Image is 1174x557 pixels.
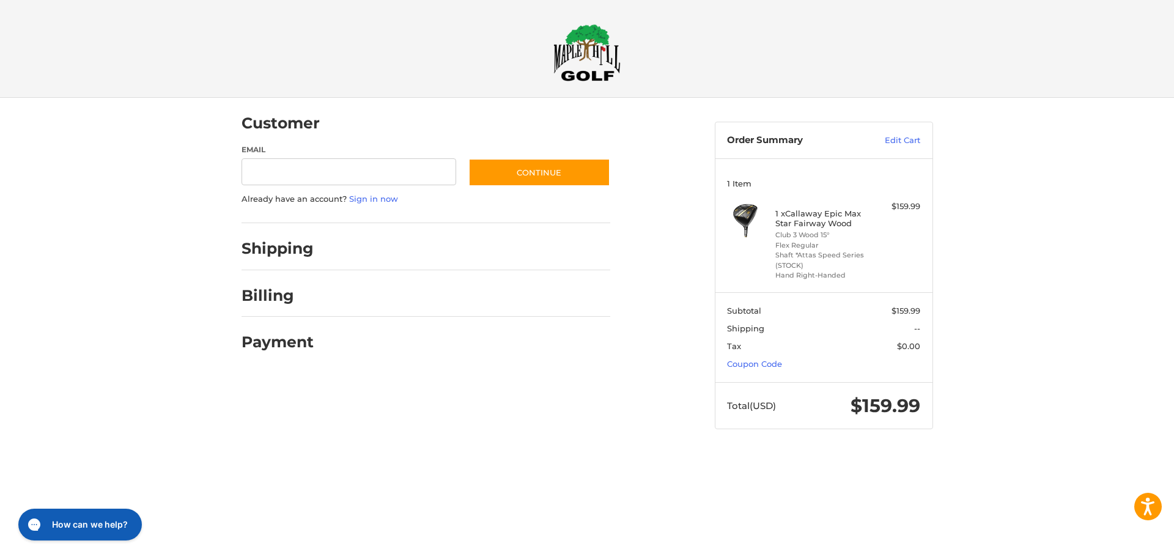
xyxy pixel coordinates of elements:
[12,504,146,545] iframe: Gorgias live chat messenger
[727,135,858,147] h3: Order Summary
[242,193,610,205] p: Already have an account?
[727,323,764,333] span: Shipping
[727,341,741,351] span: Tax
[775,250,869,270] li: Shaft *Attas Speed Series (STOCK)
[727,179,920,188] h3: 1 Item
[349,194,398,204] a: Sign in now
[775,230,869,240] li: Club 3 Wood 15°
[553,24,621,81] img: Maple Hill Golf
[775,240,869,251] li: Flex Regular
[892,306,920,315] span: $159.99
[872,201,920,213] div: $159.99
[242,144,457,155] label: Email
[775,270,869,281] li: Hand Right-Handed
[242,114,320,133] h2: Customer
[468,158,610,186] button: Continue
[727,359,782,369] a: Coupon Code
[897,341,920,351] span: $0.00
[775,208,869,229] h4: 1 x Callaway Epic Max Star Fairway Wood
[727,306,761,315] span: Subtotal
[242,239,314,258] h2: Shipping
[1073,524,1174,557] iframe: Google Customer Reviews
[851,394,920,417] span: $159.99
[914,323,920,333] span: --
[242,286,313,305] h2: Billing
[858,135,920,147] a: Edit Cart
[727,400,776,411] span: Total (USD)
[242,333,314,352] h2: Payment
